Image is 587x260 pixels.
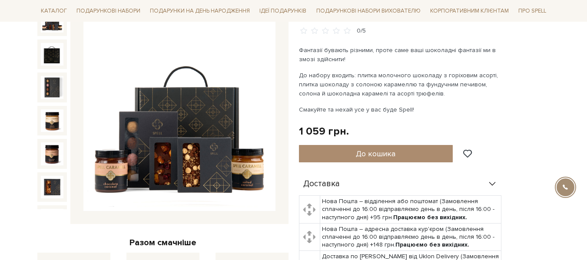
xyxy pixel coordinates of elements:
img: Подарунок Шоколадна фантазія [41,142,63,165]
span: До кошика [356,149,395,158]
a: Ідеї подарунків [256,4,310,18]
span: Доставка [303,180,340,188]
td: Нова Пошта – адресна доставка кур'єром (Замовлення сплаченні до 16:00 відправляємо день в день, п... [320,223,501,251]
a: Каталог [37,4,70,18]
img: Подарунок Шоколадна фантазія [41,209,63,231]
a: Подарунки на День народження [146,4,253,18]
a: Про Spell [515,4,550,18]
img: Подарунок Шоколадна фантазія [41,176,63,198]
b: Працюємо без вихідних. [393,214,467,221]
div: Разом смачніше [37,237,289,248]
a: Корпоративним клієнтам [427,3,512,18]
b: Працюємо без вихідних. [395,241,469,248]
td: Нова Пошта – відділення або поштомат (Замовлення сплаченні до 16:00 відправляємо день в день, піс... [320,196,501,224]
a: Подарункові набори вихователю [313,3,424,18]
button: До кошика [299,145,453,162]
a: Подарункові набори [73,4,144,18]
